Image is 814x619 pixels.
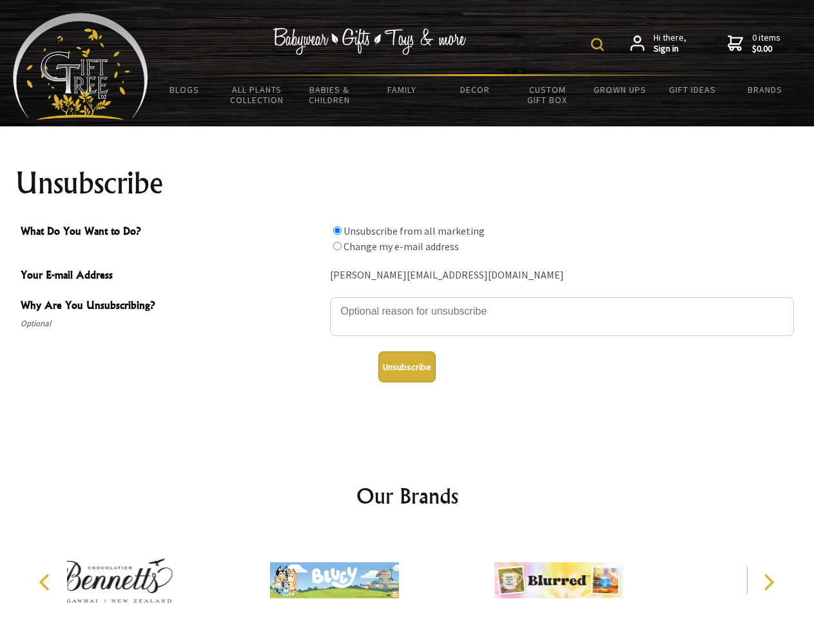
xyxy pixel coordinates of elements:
[583,76,656,103] a: Grown Ups
[511,76,584,113] a: Custom Gift Box
[344,240,459,253] label: Change my e-mail address
[728,32,780,55] a: 0 items$0.00
[591,38,604,51] img: product search
[630,32,686,55] a: Hi there,Sign in
[15,168,799,199] h1: Unsubscribe
[438,76,511,103] a: Decor
[21,297,324,316] span: Why Are You Unsubscribing?
[378,351,436,382] button: Unsubscribe
[21,267,324,286] span: Your E-mail Address
[21,316,324,331] span: Optional
[148,76,221,103] a: BLOGS
[21,223,324,242] span: What Do You Want to Do?
[654,32,686,55] span: Hi there,
[330,266,794,286] div: [PERSON_NAME][EMAIL_ADDRESS][DOMAIN_NAME]
[654,43,686,55] strong: Sign in
[366,76,439,103] a: Family
[344,224,485,237] label: Unsubscribe from all marketing
[656,76,729,103] a: Gift Ideas
[752,32,780,55] span: 0 items
[729,76,802,103] a: Brands
[13,13,148,120] img: Babyware - Gifts - Toys and more...
[273,28,467,55] img: Babywear - Gifts - Toys & more
[333,242,342,250] input: What Do You Want to Do?
[32,568,61,596] button: Previous
[293,76,366,113] a: Babies & Children
[752,43,780,55] strong: $0.00
[333,226,342,235] input: What Do You Want to Do?
[26,480,789,511] h2: Our Brands
[221,76,294,113] a: All Plants Collection
[754,568,782,596] button: Next
[330,297,794,336] textarea: Why Are You Unsubscribing?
